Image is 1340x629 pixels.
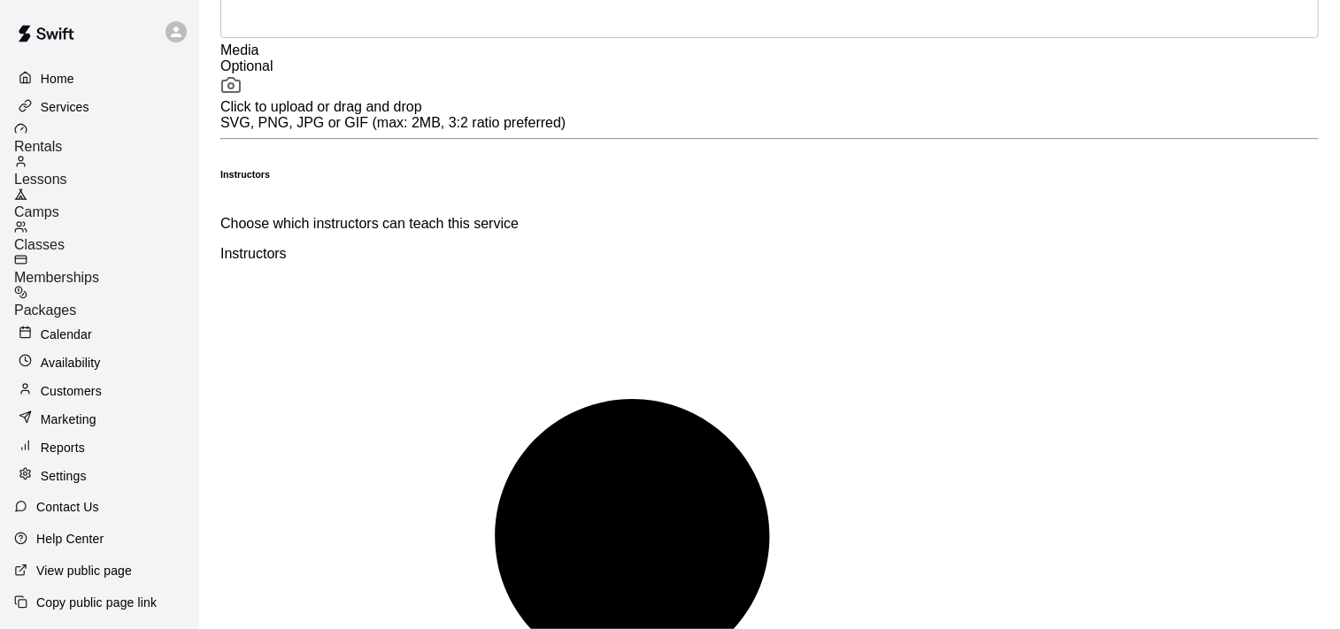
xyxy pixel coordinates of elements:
div: Click to upload or drag and drop [220,99,1319,115]
a: Camps [14,188,199,220]
a: Lessons [14,155,199,188]
p: Contact Us [36,498,99,516]
span: Camps [14,204,59,219]
a: Packages [14,286,199,318]
p: Copy public page link [36,594,157,611]
p: Settings [41,467,87,485]
a: Home [14,65,185,92]
p: Services [41,98,89,116]
h6: Instructors [220,169,270,180]
a: Calendar [14,321,185,348]
a: Customers [14,378,185,404]
a: Availability [14,349,185,376]
p: Reports [41,439,85,456]
a: Memberships [14,253,199,286]
p: Help Center [36,530,104,548]
a: Rentals [14,122,199,155]
p: Customers [41,382,102,400]
p: View public page [36,562,132,579]
a: Reports [14,434,185,461]
div: SVG, PNG, JPG or GIF (max: 2MB, 3:2 ratio preferred) [220,115,1319,131]
span: Lessons [14,172,67,187]
span: Memberships [14,270,99,285]
span: Rentals [14,139,62,154]
a: Services [14,94,185,120]
span: Packages [14,303,76,318]
p: Calendar [41,326,92,343]
label: Media [220,42,259,58]
p: Choose which instructors can teach this service [220,216,1319,232]
p: Availability [41,354,101,372]
span: Optional [220,58,273,73]
p: Marketing [41,410,96,428]
span: Classes [14,237,65,252]
a: Marketing [14,406,185,433]
a: Classes [14,220,199,253]
a: Settings [14,463,185,489]
label: Instructors [220,246,287,261]
p: Home [41,70,74,88]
